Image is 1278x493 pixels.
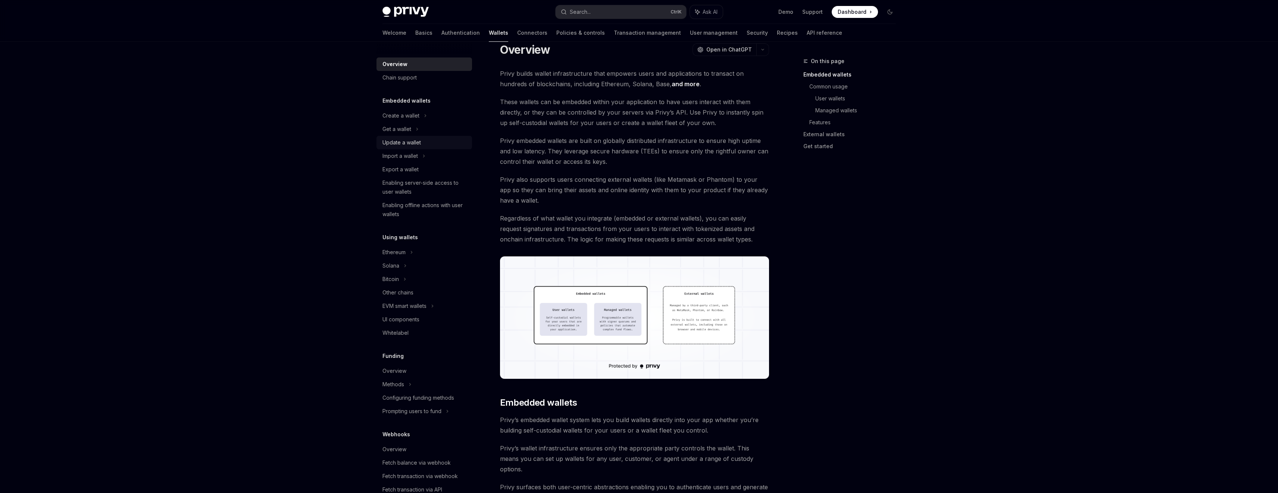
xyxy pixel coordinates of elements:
a: Chain support [376,71,472,84]
a: Overview [376,443,472,456]
h5: Using wallets [382,233,418,242]
div: Whitelabel [382,328,409,337]
a: User wallets [815,93,902,104]
span: Regardless of what wallet you integrate (embedded or external wallets), you can easily request si... [500,213,769,244]
div: Ethereum [382,248,406,257]
div: Import a wallet [382,152,418,160]
div: Overview [382,366,406,375]
div: Create a wallet [382,111,419,120]
span: These wallets can be embedded within your application to have users interact with them directly, ... [500,97,769,128]
span: Privy also supports users connecting external wallets (like Metamask or Phantom) to your app so t... [500,174,769,206]
div: Other chains [382,288,413,297]
div: Enabling server-side access to user wallets [382,178,468,196]
a: Demo [778,8,793,16]
a: Wallets [489,24,508,42]
div: Fetch transaction via webhook [382,472,458,481]
a: Authentication [441,24,480,42]
a: Configuring funding methods [376,391,472,405]
a: Policies & controls [556,24,605,42]
button: Search...CtrlK [556,5,686,19]
span: Open in ChatGPT [706,46,752,53]
div: Chain support [382,73,417,82]
a: Recipes [777,24,798,42]
a: Fetch transaction via webhook [376,469,472,483]
a: Whitelabel [376,326,472,340]
a: Welcome [382,24,406,42]
span: Dashboard [838,8,866,16]
div: Overview [382,60,407,69]
a: Overview [376,364,472,378]
span: Privy builds wallet infrastructure that empowers users and applications to transact on hundreds o... [500,68,769,89]
span: Privy embedded wallets are built on globally distributed infrastructure to ensure high uptime and... [500,135,769,167]
div: EVM smart wallets [382,302,426,311]
span: Ask AI [703,8,718,16]
div: Methods [382,380,404,389]
a: Overview [376,57,472,71]
a: Enabling server-side access to user wallets [376,176,472,199]
a: Update a wallet [376,136,472,149]
div: Update a wallet [382,138,421,147]
span: Privy’s wallet infrastructure ensures only the appropriate party controls the wallet. This means ... [500,443,769,474]
button: Ask AI [690,5,723,19]
a: External wallets [803,128,902,140]
span: Ctrl K [671,9,682,15]
a: Dashboard [832,6,878,18]
a: Fetch balance via webhook [376,456,472,469]
a: Managed wallets [815,104,902,116]
span: Embedded wallets [500,397,577,409]
h5: Embedded wallets [382,96,431,105]
div: Configuring funding methods [382,393,454,402]
span: On this page [811,57,844,66]
a: Support [802,8,823,16]
a: Transaction management [614,24,681,42]
a: Export a wallet [376,163,472,176]
button: Open in ChatGPT [693,43,756,56]
h5: Webhooks [382,430,410,439]
button: Toggle dark mode [884,6,896,18]
a: Security [747,24,768,42]
h5: Funding [382,352,404,361]
a: Get started [803,140,902,152]
div: Solana [382,261,399,270]
div: Fetch balance via webhook [382,458,451,467]
a: API reference [807,24,842,42]
a: and more [672,80,700,88]
div: Export a wallet [382,165,419,174]
div: Overview [382,445,406,454]
div: UI components [382,315,419,324]
a: User management [690,24,738,42]
a: Connectors [517,24,547,42]
span: Privy’s embedded wallet system lets you build wallets directly into your app whether you’re build... [500,415,769,436]
a: Common usage [809,81,902,93]
div: Get a wallet [382,125,411,134]
div: Enabling offline actions with user wallets [382,201,468,219]
img: dark logo [382,7,429,17]
a: Enabling offline actions with user wallets [376,199,472,221]
h1: Overview [500,43,550,56]
a: UI components [376,313,472,326]
img: images/walletoverview.png [500,256,769,379]
div: Search... [570,7,591,16]
div: Bitcoin [382,275,399,284]
a: Other chains [376,286,472,299]
a: Embedded wallets [803,69,902,81]
a: Basics [415,24,432,42]
div: Prompting users to fund [382,407,441,416]
a: Features [809,116,902,128]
